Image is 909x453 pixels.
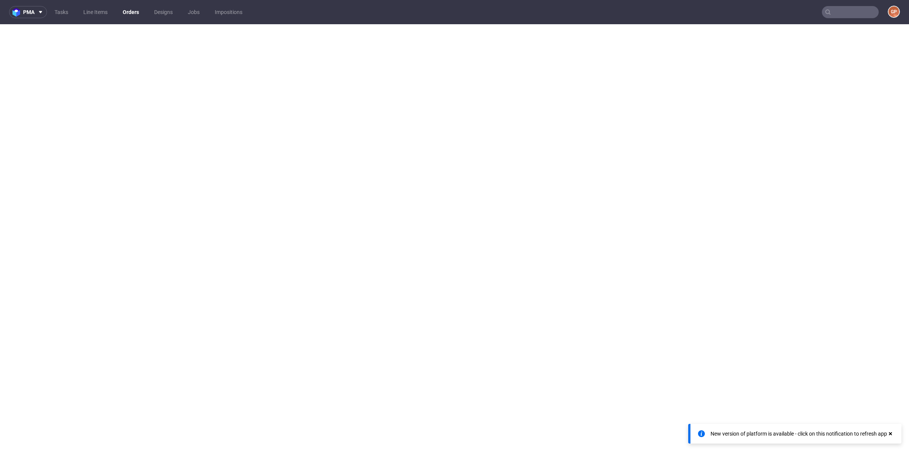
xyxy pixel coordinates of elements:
a: Orders [118,6,144,18]
figcaption: GP [889,6,899,17]
button: pma [9,6,47,18]
span: pma [23,9,34,15]
a: Jobs [183,6,204,18]
a: Designs [150,6,177,18]
a: Tasks [50,6,73,18]
a: Impositions [210,6,247,18]
a: Line Items [79,6,112,18]
div: New version of platform is available - click on this notification to refresh app [711,430,887,437]
img: logo [12,8,23,17]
